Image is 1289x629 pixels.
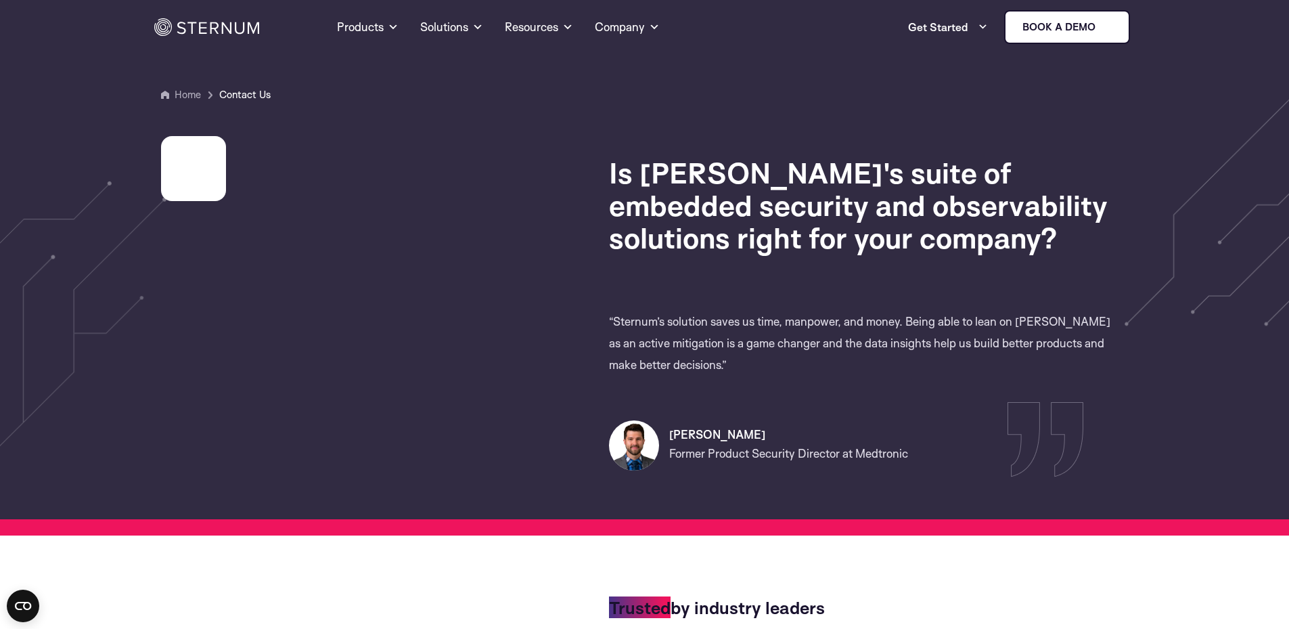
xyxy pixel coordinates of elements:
a: Company [595,3,660,51]
h1: Is [PERSON_NAME]'s suite of embedded security and observability solutions right for your company? [609,156,1122,254]
a: Home [175,88,201,101]
button: Open CMP widget [7,590,39,622]
a: Products [337,3,399,51]
p: “Sternum’s solution saves us time, manpower, and money. Being able to lean on [PERSON_NAME] as an... [609,311,1122,376]
a: Book a demo [1004,10,1130,44]
span: Trusted [609,597,671,618]
h3: [PERSON_NAME] [669,427,1122,443]
a: Resources [505,3,573,51]
img: sternum iot [1101,22,1112,32]
a: Solutions [420,3,483,51]
h4: by industry leaders [609,599,1122,615]
p: Former Product Security Director at Medtronic [669,443,1122,464]
a: Get Started [908,14,988,41]
span: Contact Us [219,87,271,103]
